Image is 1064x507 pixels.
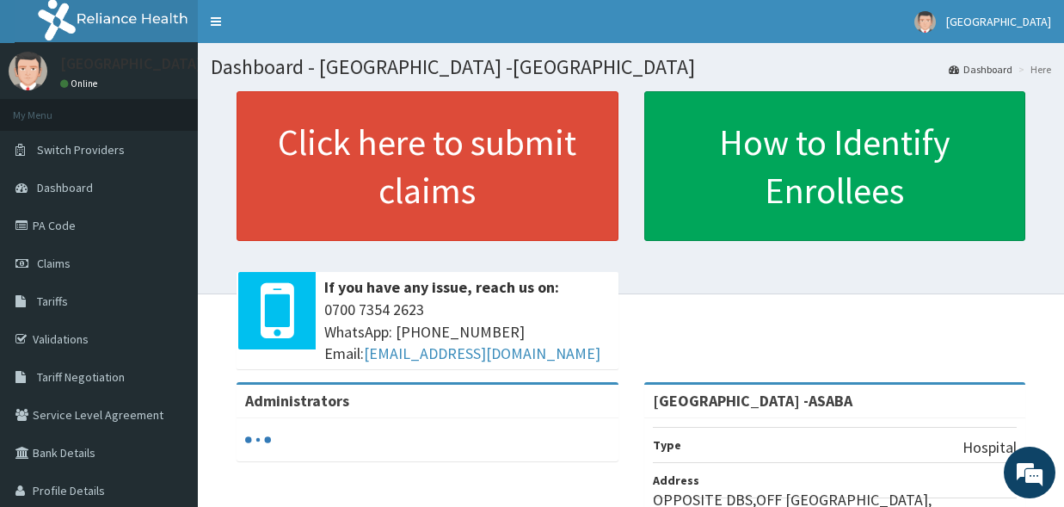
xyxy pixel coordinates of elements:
[37,142,125,158] span: Switch Providers
[1014,62,1051,77] li: Here
[653,391,852,411] strong: [GEOGRAPHIC_DATA] -ASABA
[364,343,600,363] a: [EMAIL_ADDRESS][DOMAIN_NAME]
[963,436,1017,459] p: Hospital
[37,294,68,309] span: Tariffs
[60,77,101,90] a: Online
[37,369,125,385] span: Tariff Negotiation
[324,277,559,297] b: If you have any issue, reach us on:
[211,56,1051,78] h1: Dashboard - [GEOGRAPHIC_DATA] -[GEOGRAPHIC_DATA]
[946,14,1051,29] span: [GEOGRAPHIC_DATA]
[60,56,202,71] p: [GEOGRAPHIC_DATA]
[914,11,936,33] img: User Image
[653,437,681,453] b: Type
[37,180,93,195] span: Dashboard
[245,391,349,411] b: Administrators
[653,473,699,488] b: Address
[949,62,1012,77] a: Dashboard
[324,299,610,365] span: 0700 7354 2623 WhatsApp: [PHONE_NUMBER] Email:
[237,91,618,241] a: Click here to submit claims
[37,256,71,271] span: Claims
[245,427,271,453] svg: audio-loading
[644,91,1026,241] a: How to Identify Enrollees
[9,52,47,90] img: User Image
